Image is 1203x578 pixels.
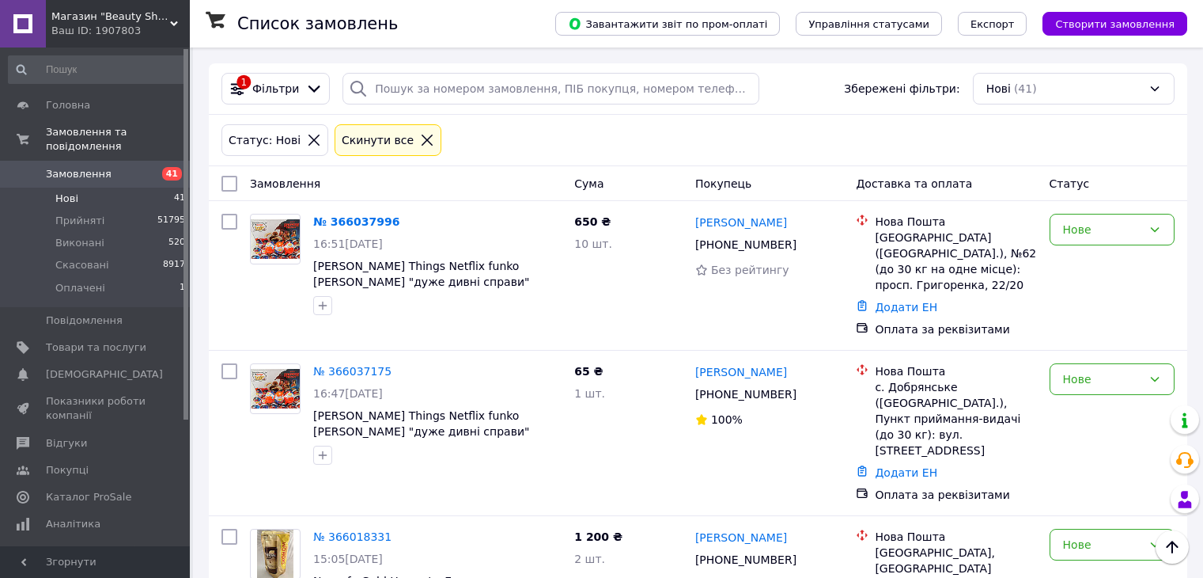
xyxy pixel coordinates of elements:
[1156,530,1189,564] button: Наверх
[55,281,105,295] span: Оплачені
[875,230,1036,293] div: [GEOGRAPHIC_DATA] ([GEOGRAPHIC_DATA].), №62 (до 30 кг на одне місце): просп. Григоренка, 22/20
[55,192,78,206] span: Нові
[574,238,612,250] span: 10 шт.
[695,364,787,380] a: [PERSON_NAME]
[46,340,146,355] span: Товари та послуги
[313,260,529,304] a: [PERSON_NAME] Things Netflix funko [PERSON_NAME] "дуже дивні справи" шоколадні яйця 20 г
[313,530,392,543] a: № 366018331
[313,238,383,250] span: 16:51[DATE]
[1050,177,1090,190] span: Статус
[875,487,1036,503] div: Оплата за реквізитами
[46,367,163,382] span: [DEMOGRAPHIC_DATA]
[163,258,185,272] span: 8917
[46,314,123,328] span: Повідомлення
[1055,18,1175,30] span: Створити замовлення
[796,12,942,36] button: Управління статусами
[875,214,1036,230] div: Нова Пошта
[574,177,603,190] span: Cума
[313,553,383,565] span: 15:05[DATE]
[55,236,104,250] span: Виконані
[46,544,146,572] span: Інструменти веб-майстра та SEO
[342,73,759,105] input: Пошук за номером замовлення, ПІБ покупця, номером телефону, Email, номером накладної
[157,214,185,228] span: 51795
[8,55,187,84] input: Пошук
[1042,12,1187,36] button: Створити замовлення
[313,215,399,228] a: № 366037996
[180,281,185,295] span: 1
[46,463,89,477] span: Покупці
[875,529,1036,545] div: Нова Пошта
[574,387,605,400] span: 1 шт.
[46,517,100,531] span: Аналітика
[46,394,146,423] span: Показники роботи компанії
[875,301,937,314] a: Додати ЕН
[711,413,743,426] span: 100%
[1063,371,1142,388] div: Нове
[55,258,109,272] span: Скасовані
[875,379,1036,458] div: с. Добрянське ([GEOGRAPHIC_DATA].), Пункт приймання-видачі (до 30 кг): вул. [STREET_ADDRESS]
[251,369,300,409] img: Фото товару
[695,238,796,251] span: [PHONE_NUMBER]
[695,388,796,401] span: [PHONE_NUMBER]
[808,18,929,30] span: Управління статусами
[313,365,392,378] a: № 366037175
[875,321,1036,337] div: Оплата за реквізитами
[844,81,959,97] span: Збережені фільтри:
[875,466,937,479] a: Додати ЕН
[695,553,796,566] span: [PHONE_NUMBER]
[970,18,1015,30] span: Експорт
[1027,17,1187,29] a: Створити замовлення
[574,553,605,565] span: 2 шт.
[695,215,787,230] a: [PERSON_NAME]
[1014,82,1037,95] span: (41)
[555,12,780,36] button: Завантажити звіт по пром-оплаті
[574,215,611,228] span: 650 ₴
[51,10,170,24] span: Магазин "Beauty Shop". Побутова хімія, засоби особистої гігієни, декоративна косметика.
[574,365,603,378] span: 65 ₴
[313,409,529,454] a: [PERSON_NAME] Things Netflix funko [PERSON_NAME] "дуже дивні справи" шоколадні яйця 20 г
[711,264,789,276] span: Без рейтингу
[695,177,751,190] span: Покупець
[225,131,304,149] div: Статус: Нові
[574,530,622,543] span: 1 200 ₴
[168,236,185,250] span: 520
[875,363,1036,379] div: Нова Пошта
[250,363,301,414] a: Фото товару
[46,125,190,154] span: Замовлення та повідомлення
[252,81,299,97] span: Фільтри
[958,12,1027,36] button: Експорт
[55,214,104,228] span: Прийняті
[1063,221,1142,238] div: Нове
[568,17,767,31] span: Завантажити звіт по пром-оплаті
[1063,536,1142,553] div: Нове
[986,81,1011,97] span: Нові
[856,177,972,190] span: Доставка та оплата
[174,192,185,206] span: 41
[250,214,301,264] a: Фото товару
[162,167,182,181] span: 41
[251,219,300,259] img: Фото товару
[250,177,320,190] span: Замовлення
[51,24,190,38] div: Ваш ID: 1907803
[313,387,383,400] span: 16:47[DATE]
[46,490,131,504] span: Каталог ProSale
[46,98,90,112] span: Головна
[237,14,398,33] h1: Список замовлень
[46,167,112,181] span: Замовлення
[695,530,787,546] a: [PERSON_NAME]
[339,131,417,149] div: Cкинути все
[46,436,87,451] span: Відгуки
